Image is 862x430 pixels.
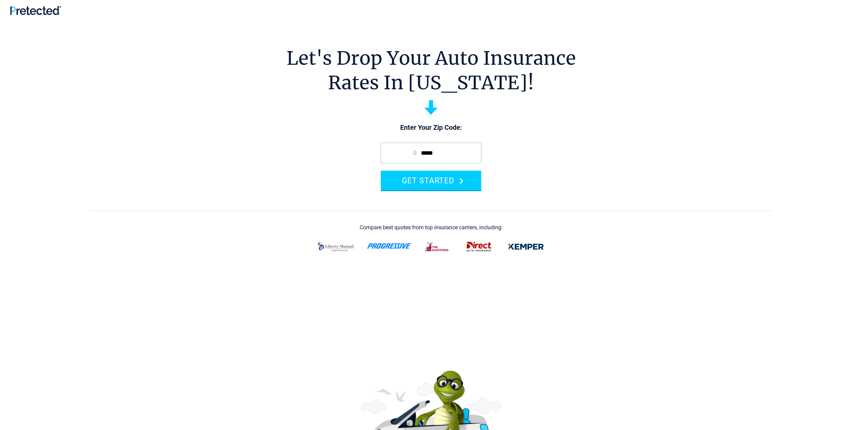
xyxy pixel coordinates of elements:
input: zip code [381,143,481,163]
img: liberty [314,238,359,256]
div: Compare best quotes from top insurance carriers, including: [360,225,503,231]
button: GET STARTED [381,171,481,190]
img: thehartford [421,238,454,256]
img: progressive [367,243,412,249]
p: Enter Your Zip Code: [374,123,488,133]
img: direct [462,238,496,256]
h1: Let's Drop Your Auto Insurance Rates In [US_STATE]! [286,46,576,95]
img: kemper [504,238,549,256]
img: Pretected Logo [10,6,61,15]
